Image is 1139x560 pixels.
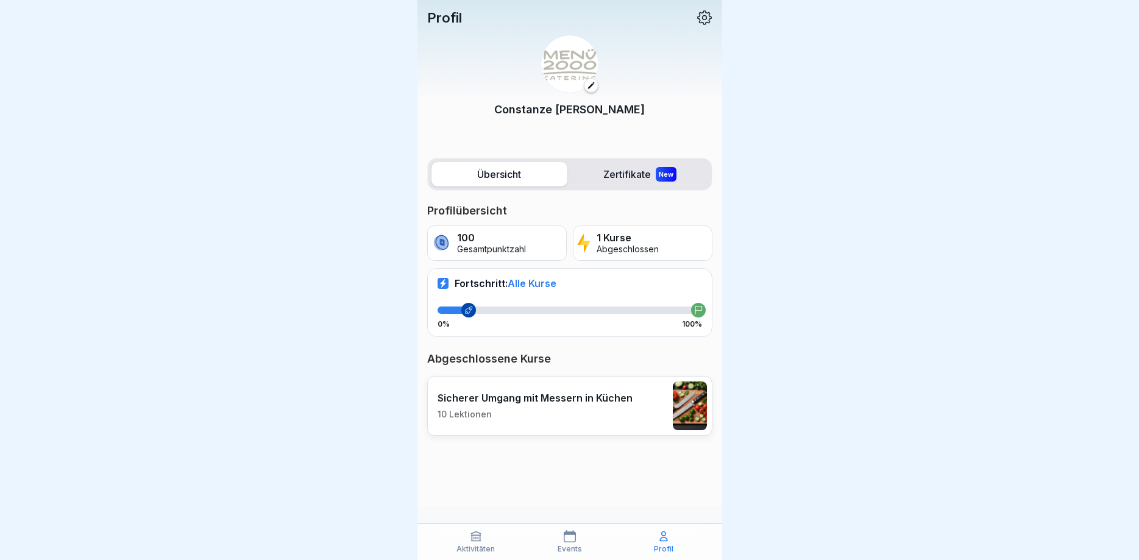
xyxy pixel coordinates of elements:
[597,244,659,255] p: Abgeschlossen
[541,35,598,93] img: v3gslzn6hrr8yse5yrk8o2yg.png
[577,233,591,253] img: lightning.svg
[572,162,708,186] label: Zertifikate
[457,232,526,244] p: 100
[431,233,452,253] img: coin.svg
[431,162,567,186] label: Übersicht
[508,277,556,289] span: Alle Kurse
[597,232,659,244] p: 1 Kurse
[427,376,712,436] a: Sicherer Umgang mit Messern in Küchen10 Lektionen
[682,320,702,328] p: 100%
[673,381,707,430] img: bnqppd732b90oy0z41dk6kj2.png
[427,352,712,366] p: Abgeschlossene Kurse
[656,167,676,182] div: New
[438,392,633,404] p: Sicherer Umgang mit Messern in Küchen
[456,545,495,553] p: Aktivitäten
[558,545,582,553] p: Events
[427,10,462,26] p: Profil
[654,545,673,553] p: Profil
[457,244,526,255] p: Gesamtpunktzahl
[455,277,556,289] p: Fortschritt:
[438,409,633,420] p: 10 Lektionen
[494,101,645,118] p: Constanze [PERSON_NAME]
[438,320,450,328] p: 0%
[427,204,712,218] p: Profilübersicht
